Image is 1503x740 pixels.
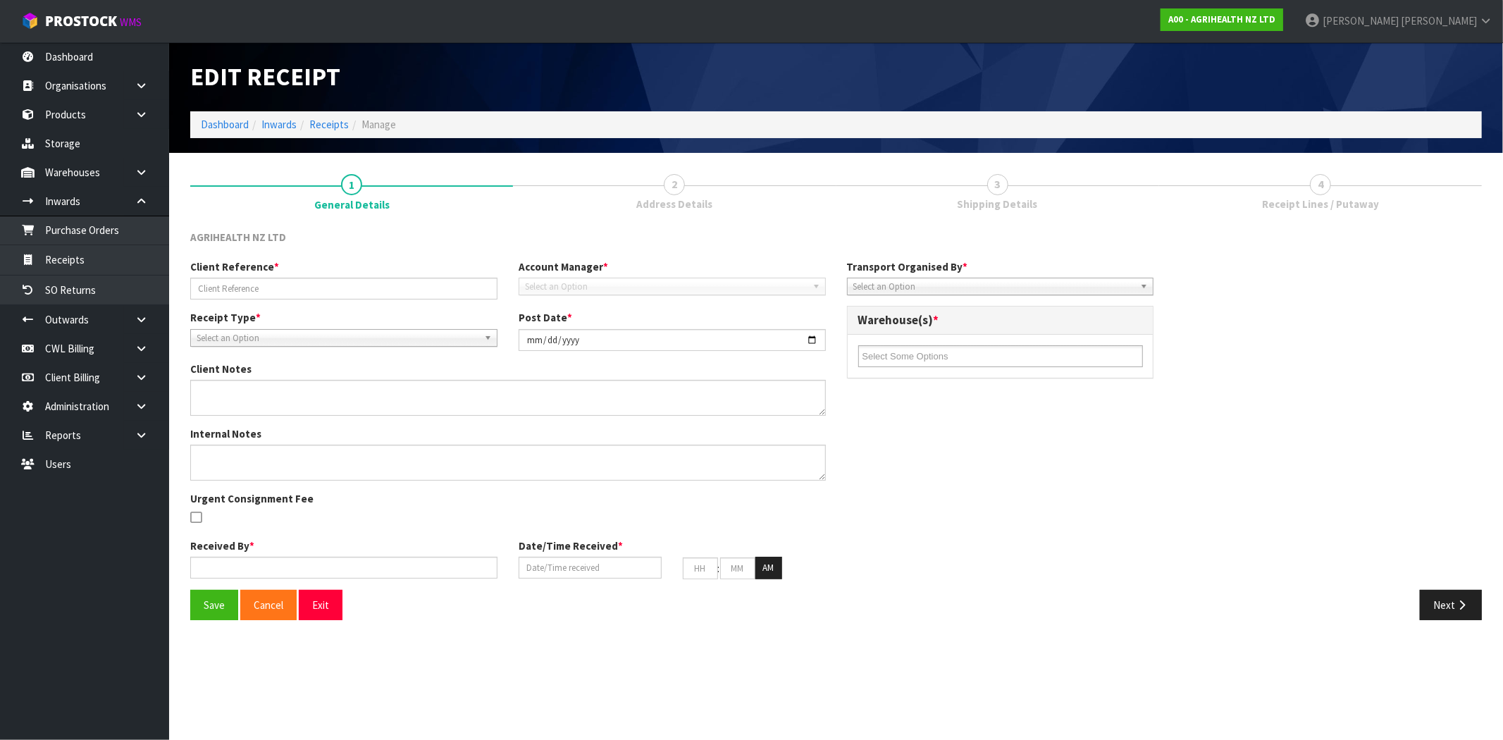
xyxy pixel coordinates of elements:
[664,174,685,195] span: 2
[201,118,249,131] a: Dashboard
[1161,8,1283,31] a: A00 - AGRIHEALTH NZ LTD
[261,118,297,131] a: Inwards
[120,16,142,29] small: WMS
[525,278,807,295] span: Select an Option
[309,118,349,131] a: Receipts
[190,61,340,92] span: Edit Receipt
[190,362,252,376] label: Client Notes
[197,330,478,347] span: Select an Option
[958,197,1038,211] span: Shipping Details
[519,259,608,274] label: Account Manager
[190,310,261,325] label: Receipt Type
[190,259,279,274] label: Client Reference
[314,197,390,212] span: General Details
[519,557,662,579] input: Date/Time received
[190,230,286,244] span: AGRIHEALTH NZ LTD
[987,174,1008,195] span: 3
[519,538,623,553] label: Date/Time Received
[847,259,968,274] label: Transport Organised By
[1420,590,1482,620] button: Next
[755,557,782,579] button: AM
[45,12,117,30] span: ProStock
[1262,197,1379,211] span: Receipt Lines / Putaway
[190,538,254,553] label: Received By
[720,557,755,579] input: MM
[718,557,720,579] td: :
[190,426,261,441] label: Internal Notes
[190,219,1482,631] span: General Details
[190,491,314,506] label: Urgent Consignment Fee
[1323,14,1399,27] span: [PERSON_NAME]
[299,590,342,620] button: Exit
[858,314,1143,327] h3: Warehouse(s)
[683,557,718,579] input: HH
[21,12,39,30] img: cube-alt.png
[853,278,1135,295] span: Select an Option
[361,118,396,131] span: Manage
[636,197,712,211] span: Address Details
[341,174,362,195] span: 1
[1310,174,1331,195] span: 4
[190,278,497,300] input: Client Reference
[1168,13,1275,25] strong: A00 - AGRIHEALTH NZ LTD
[519,310,572,325] label: Post Date
[1401,14,1477,27] span: [PERSON_NAME]
[240,590,297,620] button: Cancel
[190,590,238,620] button: Save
